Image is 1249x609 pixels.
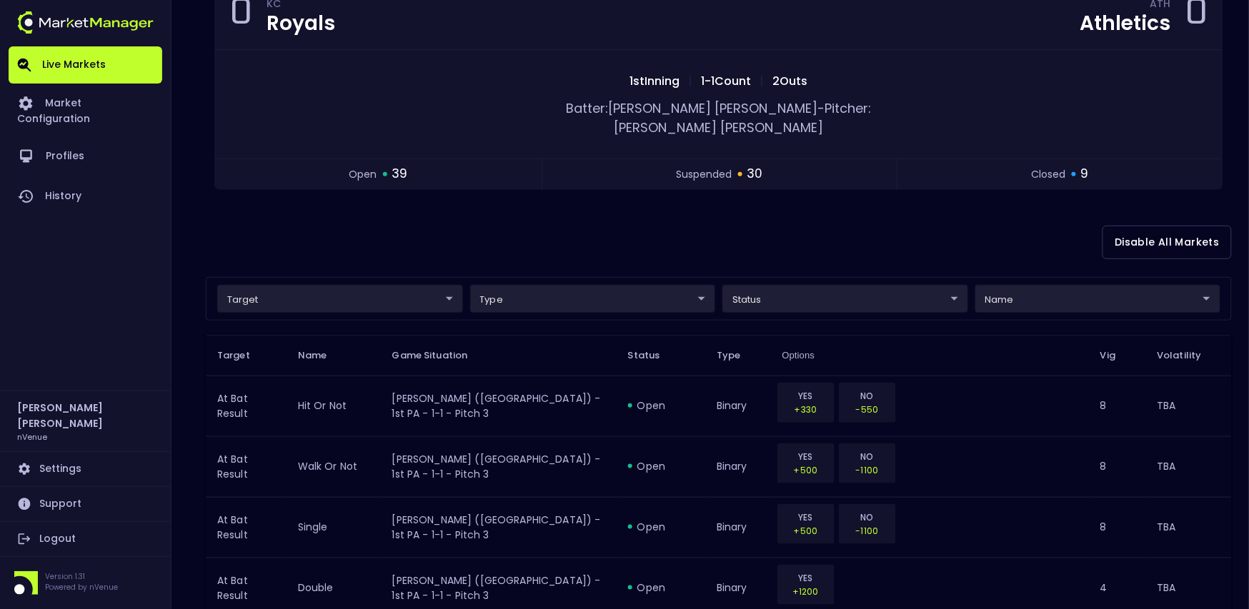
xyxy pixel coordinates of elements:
td: [PERSON_NAME] ([GEOGRAPHIC_DATA]) - 1st PA - 1-1 - Pitch 3 [381,497,617,558]
span: Volatility [1158,349,1220,362]
p: YES [787,571,825,585]
td: single [287,497,381,558]
td: hit or not [287,376,381,436]
td: [PERSON_NAME] ([GEOGRAPHIC_DATA]) - 1st PA - 1-1 - Pitch 3 [381,436,617,497]
th: Options [771,335,1089,376]
a: Profiles [9,136,162,176]
img: logo [17,11,154,34]
span: Status [628,349,679,362]
td: TBA [1146,436,1232,497]
button: Disable All Markets [1103,226,1232,259]
span: closed [1032,167,1066,182]
div: target [470,285,716,313]
p: NO [848,450,887,463]
td: At Bat Result [206,436,287,497]
p: +500 [787,463,825,477]
td: TBA [1146,376,1232,436]
p: Powered by nVenue [45,582,118,593]
a: History [9,176,162,216]
p: +330 [787,403,825,416]
p: NO [848,389,887,403]
div: target [722,285,968,313]
p: Version 1.31 [45,571,118,582]
span: Type [717,349,760,362]
span: Batter: [PERSON_NAME] [PERSON_NAME] [567,99,818,117]
td: binary [705,376,771,436]
a: Market Configuration [9,84,162,136]
span: 1st Inning [626,73,685,89]
td: At Bat Result [206,376,287,436]
td: At Bat Result [206,497,287,558]
div: Version 1.31Powered by nVenue [9,571,162,595]
span: suspended [677,167,732,182]
td: binary [705,497,771,558]
p: +500 [787,524,825,538]
span: 9 [1081,165,1089,183]
p: YES [787,450,825,463]
span: Game Situation [392,349,487,362]
td: walk or not [287,436,381,497]
span: Target [217,349,269,362]
span: Vig [1100,349,1134,362]
div: open [628,520,694,534]
td: TBA [1146,497,1232,558]
span: - [818,99,825,117]
p: YES [787,510,825,524]
a: Live Markets [9,46,162,84]
div: open [628,580,694,595]
span: 39 [392,165,408,183]
td: [PERSON_NAME] ([GEOGRAPHIC_DATA]) - 1st PA - 1-1 - Pitch 3 [381,376,617,436]
p: YES [787,389,825,403]
td: 8 [1089,376,1145,436]
p: NO [848,510,887,524]
span: | [685,73,697,89]
span: | [756,73,769,89]
div: target [975,285,1221,313]
td: binary [705,436,771,497]
p: -1100 [848,524,887,538]
div: open [628,398,694,413]
div: Royals [267,14,335,34]
div: open [628,459,694,473]
h2: [PERSON_NAME] [PERSON_NAME] [17,400,154,431]
span: 2 Outs [769,73,812,89]
h3: nVenue [17,431,47,442]
p: -550 [848,403,887,416]
a: Logout [9,522,162,556]
div: target [217,285,463,313]
p: +1200 [787,585,825,598]
a: Support [9,487,162,521]
span: Name [298,349,346,362]
td: 8 [1089,497,1145,558]
span: 30 [747,165,763,183]
div: Athletics [1080,14,1171,34]
span: 1 - 1 Count [697,73,756,89]
a: Settings [9,452,162,486]
p: -1100 [848,463,887,477]
td: 8 [1089,436,1145,497]
span: open [349,167,377,182]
